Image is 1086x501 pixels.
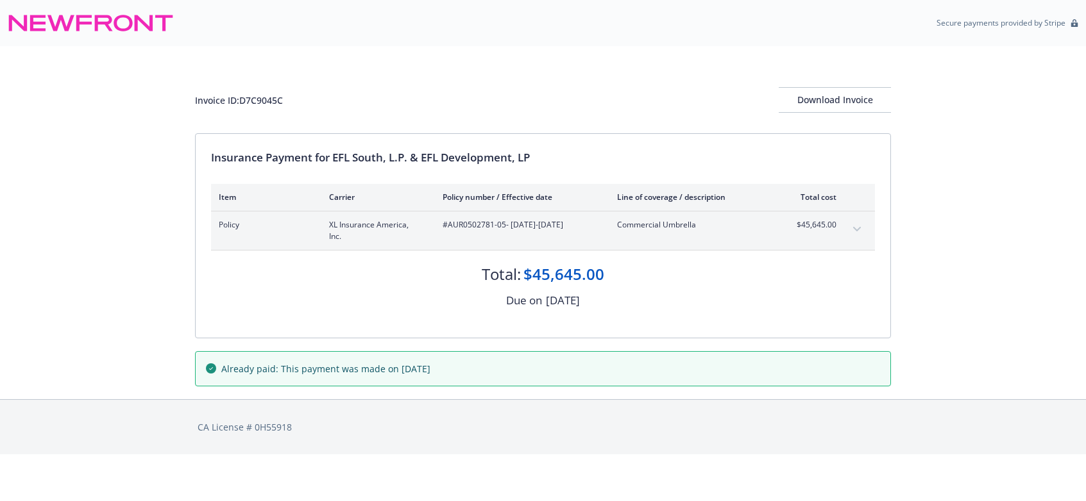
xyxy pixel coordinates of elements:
[617,219,768,231] span: Commercial Umbrella
[779,87,891,113] button: Download Invoice
[219,192,309,202] div: Item
[617,192,768,202] div: Line of coverage / description
[546,292,580,309] div: [DATE]
[329,219,422,242] span: XL Insurance America, Inc.
[443,192,597,202] div: Policy number / Effective date
[211,149,875,166] div: Insurance Payment for EFL South, L.P. & EFL Development, LP
[195,94,283,107] div: Invoice ID: D7C9045C
[482,263,521,285] div: Total:
[788,219,836,231] span: $45,645.00
[221,362,430,375] span: Already paid: This payment was made on [DATE]
[847,219,867,240] button: expand content
[523,263,604,285] div: $45,645.00
[329,192,422,202] div: Carrier
[506,292,542,309] div: Due on
[211,211,875,250] div: PolicyXL Insurance America, Inc.#AUR0502781-05- [DATE]-[DATE]Commercial Umbrella$45,645.00expand ...
[443,219,597,231] span: #AUR0502781-05 - [DATE]-[DATE]
[788,192,836,202] div: Total cost
[937,17,1065,28] p: Secure payments provided by Stripe
[779,88,891,112] div: Download Invoice
[219,219,309,231] span: Policy
[198,420,888,434] div: CA License # 0H55918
